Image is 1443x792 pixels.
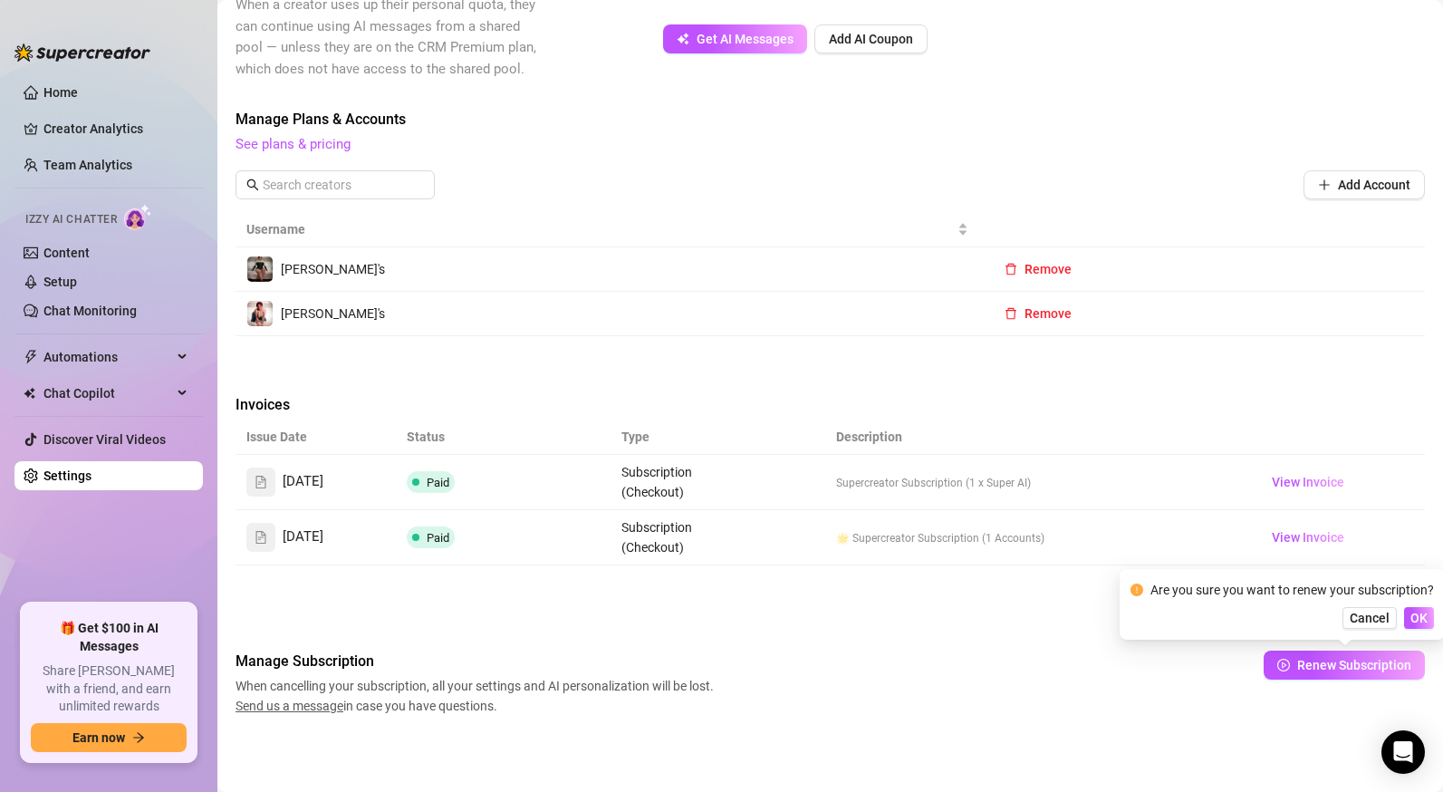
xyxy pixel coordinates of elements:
span: [PERSON_NAME]'s [281,262,385,276]
span: Paid [427,531,449,545]
span: plus [1318,179,1331,191]
a: Discover Viral Videos [43,432,166,447]
span: Username [246,219,954,239]
a: See plans & pricing [236,136,351,152]
span: Renew Subscription [1297,658,1411,672]
span: [PERSON_NAME]'s [281,306,385,321]
button: OK [1404,607,1434,629]
span: Subscription (Checkout) [621,465,692,499]
span: Manage Subscription [236,651,719,672]
a: View Invoice [1265,526,1352,548]
button: Cancel [1342,607,1397,629]
span: OK [1410,611,1428,625]
span: Chat Copilot [43,379,172,408]
a: Setup [43,275,77,289]
span: Share [PERSON_NAME] with a friend, and earn unlimited rewards [31,662,187,716]
button: Add Account [1304,170,1425,199]
span: When cancelling your subscription, all your settings and AI personalization will be lost. in case... [236,676,719,716]
span: View Invoice [1272,527,1344,547]
a: Home [43,85,78,100]
input: Search creators [263,175,409,195]
th: Issue Date [236,420,396,455]
button: Add AI Coupon [814,24,928,53]
img: Chat Copilot [24,387,35,400]
span: delete [1005,307,1017,320]
a: Team Analytics [43,158,132,172]
span: thunderbolt [24,350,38,364]
span: play-circle [1277,659,1290,671]
span: Invoices [236,394,540,416]
span: Earn now [72,730,125,745]
span: file-text [255,476,267,488]
span: Subscription (Checkout) [621,520,692,555]
span: file-text [255,531,267,544]
span: 🌟 Supercreator Subscription (1 Accounts) [836,532,1044,545]
button: Earn nowarrow-right [31,723,187,752]
span: Send us a message [236,699,343,713]
span: Manage Plans & Accounts [236,109,1425,130]
div: Are you sure you want to renew your subscription? [1150,580,1434,600]
span: 🎁 Get $100 in AI Messages [31,620,187,655]
th: Type [611,420,717,455]
a: Settings [43,468,91,483]
a: View Invoice [1265,471,1352,493]
span: Remove [1025,262,1072,276]
th: Description [825,420,1254,455]
a: Content [43,246,90,260]
button: Get AI Messages [663,24,807,53]
button: Renew Subscription [1264,651,1425,680]
span: Get AI Messages [697,32,794,46]
div: Open Intercom Messenger [1381,730,1425,774]
a: Creator Analytics [43,114,188,143]
span: Remove [1025,306,1072,321]
span: delete [1005,263,1017,275]
img: AI Chatter [124,204,152,230]
button: Remove [990,255,1086,284]
span: [DATE] [283,526,323,548]
button: Remove [990,299,1086,328]
span: Cancel [1350,611,1390,625]
span: Add AI Coupon [829,32,913,46]
img: logo-BBDzfeDw.svg [14,43,150,62]
span: View Invoice [1272,472,1344,492]
span: Izzy AI Chatter [25,211,117,228]
span: [DATE] [283,471,323,493]
th: Username [236,212,979,247]
span: arrow-right [132,731,145,744]
img: Pauline's [247,256,273,282]
span: search [246,179,259,191]
th: Status [396,420,611,455]
img: Pauline's [247,301,273,326]
span: Paid [427,476,449,489]
a: Chat Monitoring [43,304,137,318]
span: exclamation-circle [1130,584,1143,596]
span: Automations [43,343,172,372]
span: Add Account [1338,178,1410,192]
span: Supercreator Subscription (1 x Super AI) [836,477,1031,489]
